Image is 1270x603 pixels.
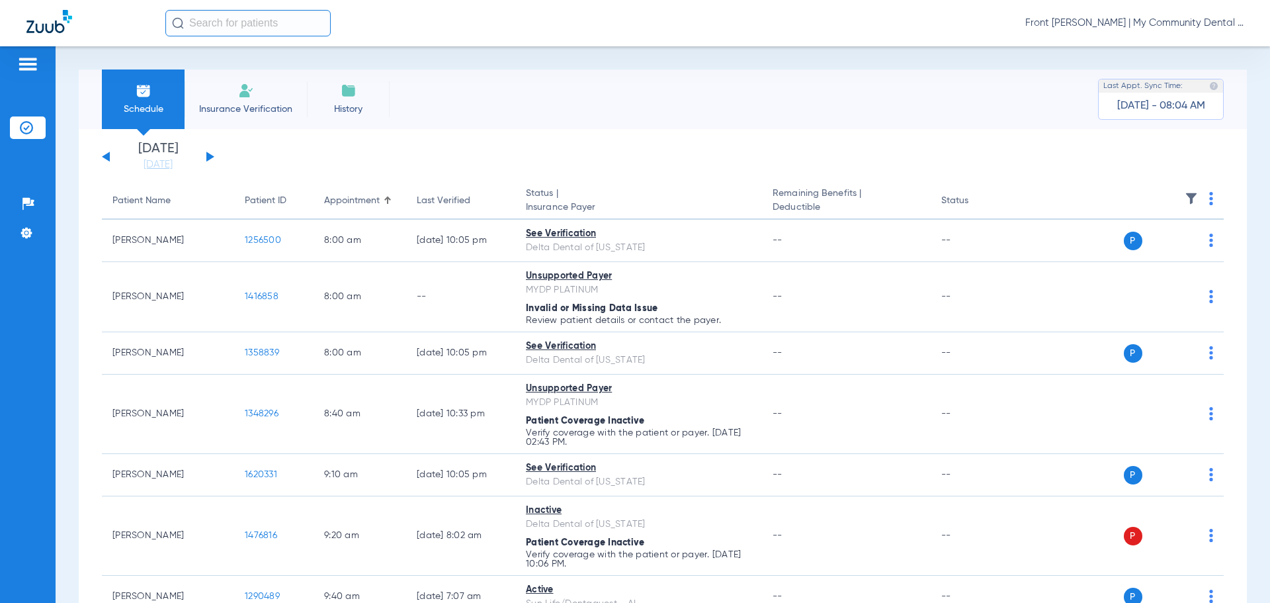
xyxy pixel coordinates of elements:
span: P [1124,527,1142,545]
td: -- [406,262,515,332]
span: 1290489 [245,592,280,601]
span: 1256500 [245,236,281,245]
span: 1348296 [245,409,278,418]
p: Verify coverage with the patient or payer. [DATE] 02:43 PM. [526,428,751,447]
img: History [341,83,357,99]
span: P [1124,344,1142,363]
td: -- [931,496,1020,576]
td: 8:00 AM [314,332,406,375]
span: P [1124,232,1142,250]
img: group-dot-blue.svg [1209,290,1213,303]
img: Zuub Logo [26,10,72,33]
div: Delta Dental of [US_STATE] [526,475,751,489]
th: Remaining Benefits | [762,183,930,220]
p: Verify coverage with the patient or payer. [DATE] 10:06 PM. [526,550,751,569]
td: -- [931,262,1020,332]
td: -- [931,332,1020,375]
div: Last Verified [417,194,470,208]
td: [PERSON_NAME] [102,496,234,576]
div: Patient ID [245,194,286,208]
img: group-dot-blue.svg [1209,192,1213,205]
th: Status [931,183,1020,220]
td: -- [931,375,1020,454]
td: [DATE] 10:05 PM [406,220,515,262]
img: group-dot-blue.svg [1209,346,1213,359]
div: Active [526,583,751,597]
div: Last Verified [417,194,505,208]
span: 1476816 [245,531,277,540]
td: 8:00 AM [314,262,406,332]
span: Insurance Verification [194,103,297,116]
span: History [317,103,380,116]
div: See Verification [526,227,751,241]
input: Search for patients [165,10,331,36]
div: Patient Name [112,194,171,208]
img: Search Icon [172,17,184,29]
td: [PERSON_NAME] [102,220,234,262]
span: Invalid or Missing Data Issue [526,304,657,313]
div: MYDP PLATINUM [526,283,751,297]
img: group-dot-blue.svg [1209,590,1213,603]
img: hamburger-icon [17,56,38,72]
span: Last Appt. Sync Time: [1103,79,1183,93]
span: -- [773,236,783,245]
span: -- [773,292,783,301]
div: See Verification [526,340,751,353]
td: [DATE] 8:02 AM [406,496,515,576]
td: [DATE] 10:05 PM [406,454,515,496]
td: [PERSON_NAME] [102,332,234,375]
td: 8:40 AM [314,375,406,454]
span: Patient Coverage Inactive [526,416,644,426]
span: Insurance Payer [526,201,751,214]
span: P [1124,466,1142,485]
td: [DATE] 10:05 PM [406,332,515,375]
span: -- [773,470,783,479]
img: group-dot-blue.svg [1209,529,1213,542]
span: 1620331 [245,470,277,479]
img: group-dot-blue.svg [1209,407,1213,420]
div: Patient ID [245,194,303,208]
th: Status | [515,183,762,220]
p: Review patient details or contact the payer. [526,316,751,325]
img: Schedule [136,83,151,99]
td: [PERSON_NAME] [102,375,234,454]
a: [DATE] [118,158,198,171]
td: -- [931,220,1020,262]
span: -- [773,409,783,418]
div: Unsupported Payer [526,269,751,283]
div: Appointment [324,194,396,208]
td: [PERSON_NAME] [102,262,234,332]
img: filter.svg [1185,192,1198,205]
img: last sync help info [1209,81,1218,91]
td: [DATE] 10:33 PM [406,375,515,454]
span: 1358839 [245,348,279,357]
span: Front [PERSON_NAME] | My Community Dental Centers [1025,17,1244,30]
div: Patient Name [112,194,224,208]
div: Appointment [324,194,380,208]
span: -- [773,348,783,357]
div: Inactive [526,504,751,518]
td: -- [931,454,1020,496]
td: 8:00 AM [314,220,406,262]
div: Delta Dental of [US_STATE] [526,241,751,255]
div: Unsupported Payer [526,382,751,396]
img: Manual Insurance Verification [238,83,254,99]
span: 1416858 [245,292,278,301]
span: -- [773,592,783,601]
li: [DATE] [118,142,198,171]
td: 9:10 AM [314,454,406,496]
td: [PERSON_NAME] [102,454,234,496]
div: Delta Dental of [US_STATE] [526,353,751,367]
div: See Verification [526,461,751,475]
span: -- [773,531,783,540]
td: 9:20 AM [314,496,406,576]
span: [DATE] - 08:04 AM [1117,99,1205,113]
span: Patient Coverage Inactive [526,538,644,547]
span: Schedule [112,103,175,116]
span: Deductible [773,201,919,214]
div: MYDP PLATINUM [526,396,751,410]
img: group-dot-blue.svg [1209,468,1213,481]
img: group-dot-blue.svg [1209,234,1213,247]
div: Delta Dental of [US_STATE] [526,518,751,532]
